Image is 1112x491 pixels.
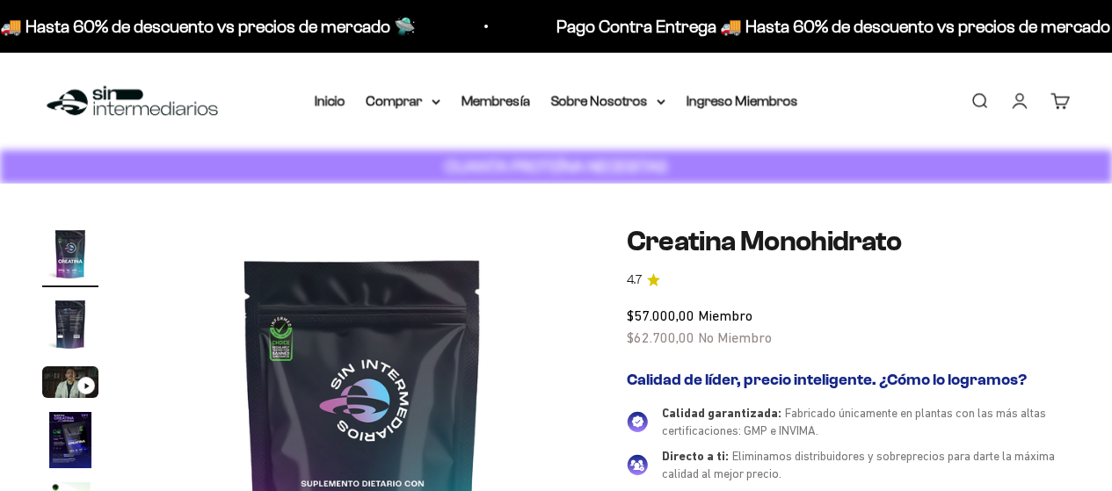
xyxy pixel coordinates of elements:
span: Eliminamos distribuidores y sobreprecios para darte la máxima calidad al mejor precio. [662,449,1055,481]
img: Creatina Monohidrato [42,296,98,352]
img: Directo a ti [627,454,648,475]
a: 4.74.7 de 5.0 estrellas [627,271,1070,290]
summary: Comprar [367,90,440,112]
span: $57.000,00 [627,307,694,323]
a: Ingreso Miembros [687,93,798,108]
span: Fabricado únicamente en plantas con las más altas certificaciones: GMP e INVIMA. [662,406,1046,438]
span: Miembro [698,307,752,323]
img: Creatina Monohidrato [42,412,98,468]
span: Calidad garantizada: [662,406,781,420]
span: Directo a ti: [662,449,729,463]
button: Ir al artículo 3 [42,366,98,403]
button: Ir al artículo 1 [42,226,98,287]
button: Ir al artículo 4 [42,412,98,473]
a: Membresía [462,93,530,108]
summary: Sobre Nosotros [551,90,665,112]
h1: Creatina Monohidrato [627,226,1070,256]
h2: Calidad de líder, precio inteligente. ¿Cómo lo logramos? [627,371,1070,390]
span: No Miembro [698,329,772,345]
span: 4.7 [627,271,642,290]
a: Inicio [315,93,345,108]
strong: CUANTA PROTEÍNA NECESITAS [445,157,667,176]
button: Ir al artículo 2 [42,296,98,357]
span: $62.700,00 [627,329,694,345]
img: Calidad garantizada [627,411,648,432]
img: Creatina Monohidrato [42,226,98,282]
